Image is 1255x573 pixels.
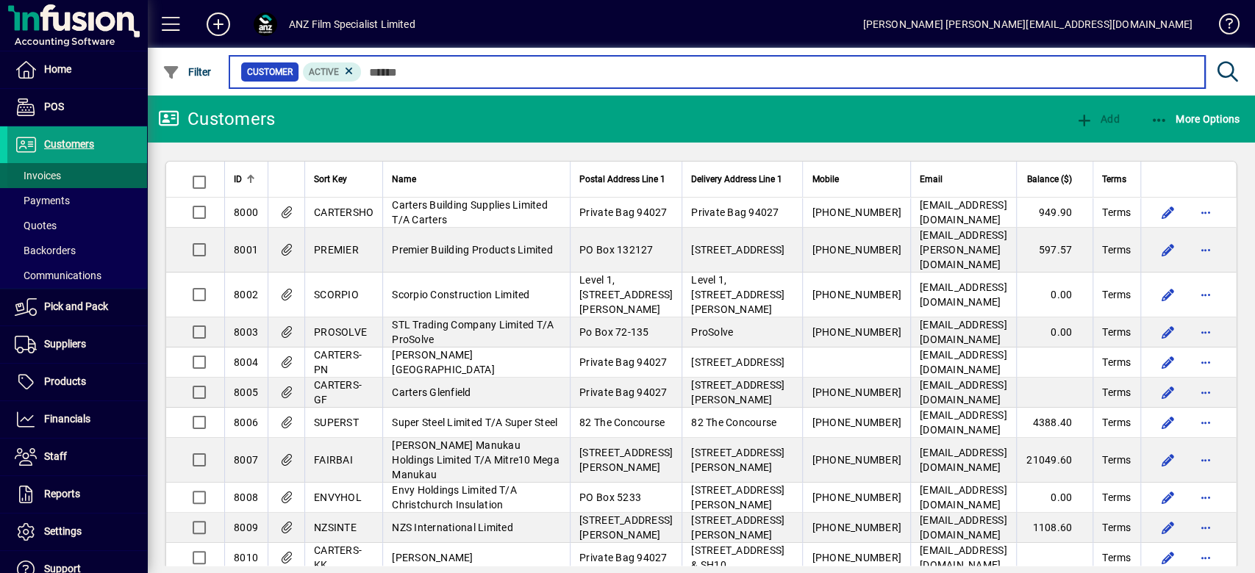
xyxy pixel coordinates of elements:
button: Add [195,11,242,37]
button: More options [1194,381,1218,404]
a: Staff [7,439,147,475]
a: Home [7,51,147,88]
span: CARTERSHO [314,206,373,218]
span: Terms [1102,205,1131,220]
a: Knowledge Base [1207,3,1237,51]
span: Add [1075,113,1119,125]
a: Products [7,364,147,400]
td: 1108.60 [1016,513,1093,543]
span: Terms [1102,490,1131,505]
span: ENVYHOL [314,491,362,503]
span: Backorders [15,245,76,256]
button: More options [1194,546,1218,569]
td: 0.00 [1016,273,1093,317]
td: 21049.60 [1016,438,1093,483]
td: 0.00 [1016,317,1093,347]
span: Name [392,171,416,187]
span: Scorpio Construction Limited [392,289,529,300]
a: Backorders [7,238,147,263]
span: Quotes [15,220,57,231]
span: Customer [247,65,293,79]
span: Terms [1102,171,1126,187]
span: [PHONE_NUMBER] [812,289,901,300]
div: Name [392,171,561,187]
span: 8007 [234,454,258,466]
button: More options [1194,350,1218,374]
button: Edit [1156,381,1179,404]
span: Home [44,63,71,75]
span: [EMAIL_ADDRESS][DOMAIN_NAME] [920,447,1007,473]
span: [EMAIL_ADDRESS][DOMAIN_NAME] [920,199,1007,226]
span: [EMAIL_ADDRESS][DOMAIN_NAME] [920,409,1007,436]
a: Reports [7,476,147,513]
button: Edit [1156,320,1179,344]
span: Po Box 72-135 [579,326,648,338]
button: More Options [1147,106,1244,132]
button: More options [1194,486,1218,509]
span: [EMAIL_ADDRESS][DOMAIN_NAME] [920,514,1007,541]
span: [STREET_ADDRESS][PERSON_NAME] [579,514,673,541]
span: [EMAIL_ADDRESS][DOMAIN_NAME] [920,349,1007,375]
button: Edit [1156,546,1179,569]
button: More options [1194,238,1218,262]
button: More options [1194,320,1218,344]
button: More options [1194,448,1218,472]
span: SUPERST [314,417,359,428]
button: Filter [159,59,215,85]
span: [EMAIL_ADDRESS][DOMAIN_NAME] [920,544,1007,571]
a: Financials [7,401,147,438]
span: [EMAIL_ADDRESS][DOMAIN_NAME] [920,484,1007,511]
div: Customers [158,107,275,131]
a: Invoices [7,163,147,188]
span: 82 The Concourse [691,417,776,428]
span: [PHONE_NUMBER] [812,417,901,428]
span: CARTERS-GF [314,379,362,406]
td: 597.57 [1016,228,1093,273]
span: [PHONE_NUMBER] [812,552,901,563]
div: Mobile [812,171,901,187]
button: Edit [1156,201,1179,224]
a: Suppliers [7,326,147,363]
td: 0.00 [1016,483,1093,513]
span: More Options [1151,113,1240,125]
span: [STREET_ADDRESS] & SH10 [691,544,784,571]
button: More options [1194,411,1218,434]
span: Active [309,67,339,77]
span: ID [234,171,242,187]
span: [EMAIL_ADDRESS][DOMAIN_NAME] [920,319,1007,345]
span: SCORPIO [314,289,359,300]
span: [STREET_ADDRESS][PERSON_NAME] [691,447,784,473]
span: Balance ($) [1027,171,1072,187]
span: Suppliers [44,338,86,350]
span: [STREET_ADDRESS][PERSON_NAME] [579,447,673,473]
span: Products [44,375,86,387]
span: [EMAIL_ADDRESS][PERSON_NAME][DOMAIN_NAME] [920,229,1007,270]
button: Edit [1156,448,1179,472]
span: [PERSON_NAME] [392,552,473,563]
span: Communications [15,270,101,281]
span: [STREET_ADDRESS] [691,244,784,256]
span: Terms [1102,242,1131,257]
span: 8008 [234,491,258,503]
span: Financials [44,413,90,425]
span: [PHONE_NUMBER] [812,386,901,398]
a: Pick and Pack [7,289,147,325]
button: Edit [1156,516,1179,539]
span: Private Bag 94027 [691,206,779,218]
button: Edit [1156,283,1179,306]
div: Email [920,171,1007,187]
span: 8003 [234,326,258,338]
span: PO Box 132127 [579,244,653,256]
span: 8010 [234,552,258,563]
span: [PHONE_NUMBER] [812,491,901,503]
span: Invoices [15,170,61,181]
span: Settings [44,525,82,537]
span: [STREET_ADDRESS] [691,356,784,368]
span: [EMAIL_ADDRESS][DOMAIN_NAME] [920,379,1007,406]
span: 8004 [234,356,258,368]
span: PREMIER [314,244,359,256]
span: Delivery Address Line 1 [691,171,782,187]
span: Level 1, [STREET_ADDRESS][PERSON_NAME] [691,274,784,315]
span: 82 The Concourse [579,417,665,428]
mat-chip: Activation Status: Active [303,62,362,82]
